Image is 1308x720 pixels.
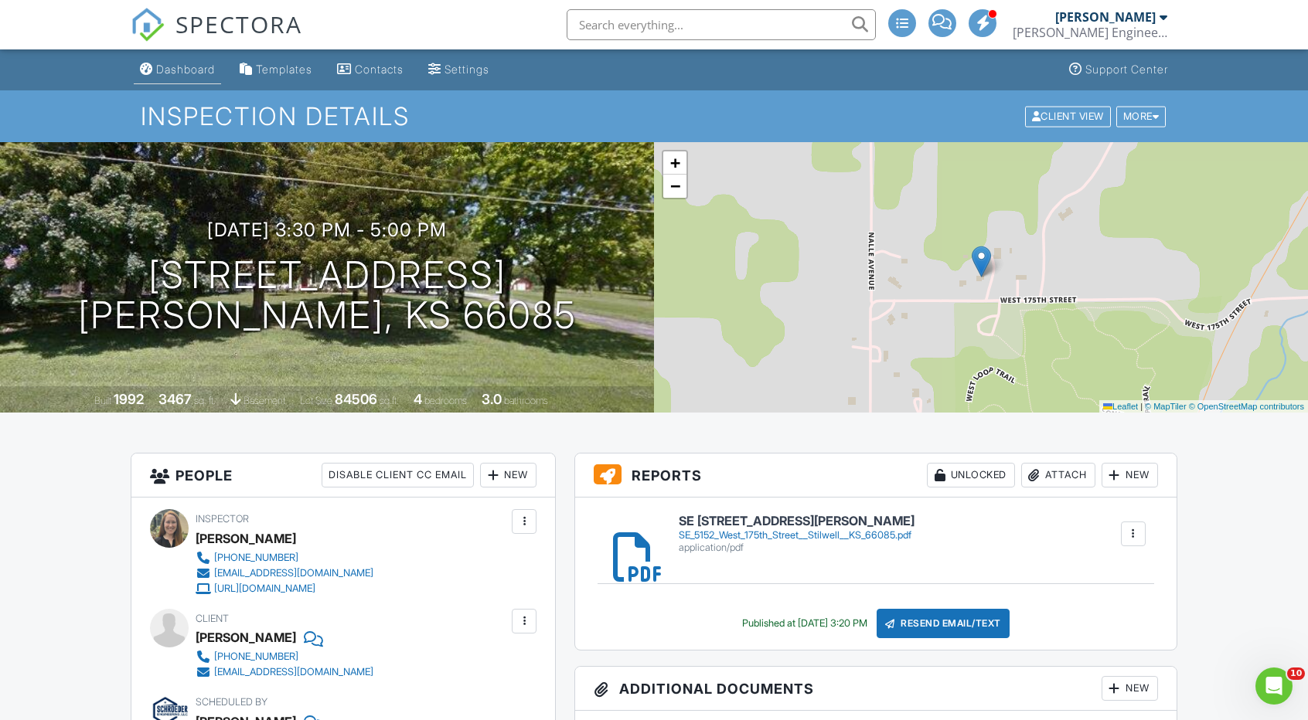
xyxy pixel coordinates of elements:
[1140,402,1143,411] span: |
[1255,667,1293,705] iframe: Intercom live chat
[1024,110,1115,121] a: Client View
[156,63,215,76] div: Dashboard
[207,219,447,240] h3: [DATE] 3:30 pm - 5:00 pm
[1013,25,1167,40] div: Schroeder Engineering, LLC
[214,650,298,663] div: [PHONE_NUMBER]
[331,56,410,84] a: Contacts
[742,617,867,630] div: Published at [DATE] 3:20 PM
[575,453,1177,498] h3: Reports
[194,395,216,406] span: sq. ft.
[380,395,399,406] span: sq.ft.
[114,391,144,407] div: 1992
[196,565,373,581] a: [EMAIL_ADDRESS][DOMAIN_NAME]
[196,626,296,649] div: [PERSON_NAME]
[482,391,502,407] div: 3.0
[414,391,422,407] div: 4
[480,463,536,487] div: New
[214,552,298,564] div: [PHONE_NUMBER]
[663,175,686,198] a: Zoom out
[131,453,555,498] h3: People
[1025,106,1111,127] div: Client View
[175,8,302,40] span: SPECTORA
[214,582,315,595] div: [URL][DOMAIN_NAME]
[134,56,221,84] a: Dashboard
[575,667,1177,711] h3: Additional Documents
[244,395,285,406] span: basement
[670,153,680,172] span: +
[196,513,249,525] span: Inspector
[131,21,302,53] a: SPECTORA
[1189,402,1304,411] a: © OpenStreetMap contributors
[1055,9,1156,25] div: [PERSON_NAME]
[158,391,192,407] div: 3467
[196,527,296,550] div: [PERSON_NAME]
[355,63,404,76] div: Contacts
[214,666,373,678] div: [EMAIL_ADDRESS][DOMAIN_NAME]
[196,664,373,680] a: [EMAIL_ADDRESS][DOMAIN_NAME]
[1116,106,1167,127] div: More
[196,550,373,565] a: [PHONE_NUMBER]
[322,463,474,487] div: Disable Client CC Email
[504,395,548,406] span: bathrooms
[567,9,876,40] input: Search everything...
[1063,56,1174,84] a: Support Center
[1102,463,1158,487] div: New
[196,613,229,624] span: Client
[1287,667,1305,680] span: 10
[679,542,915,554] div: application/pdf
[94,395,111,406] span: Built
[670,176,680,195] span: −
[679,529,915,542] div: SE_5152_West_175th_Street__Stilwell__KS_66085.pdf
[679,515,915,554] a: SE [STREET_ADDRESS][PERSON_NAME] SE_5152_West_175th_Street__Stilwell__KS_66085.pdf application/pdf
[663,151,686,175] a: Zoom in
[196,649,373,664] a: [PHONE_NUMBER]
[424,395,467,406] span: bedrooms
[972,246,991,277] img: Marker
[1102,676,1158,701] div: New
[196,581,373,596] a: [URL][DOMAIN_NAME]
[1103,402,1138,411] a: Leaflet
[927,463,1015,487] div: Unlocked
[1085,63,1168,76] div: Support Center
[1021,463,1095,487] div: Attach
[300,395,332,406] span: Lot Size
[256,63,312,76] div: Templates
[78,255,577,337] h1: [STREET_ADDRESS] [PERSON_NAME], KS 66085
[679,515,915,528] h6: SE [STREET_ADDRESS][PERSON_NAME]
[1145,402,1187,411] a: © MapTiler
[422,56,496,84] a: Settings
[445,63,489,76] div: Settings
[131,8,165,42] img: The Best Home Inspection Software - Spectora
[233,56,318,84] a: Templates
[335,391,377,407] div: 84506
[196,696,267,708] span: Scheduled By
[141,103,1167,130] h1: Inspection Details
[214,567,373,579] div: [EMAIL_ADDRESS][DOMAIN_NAME]
[877,609,1010,638] div: Resend Email/Text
